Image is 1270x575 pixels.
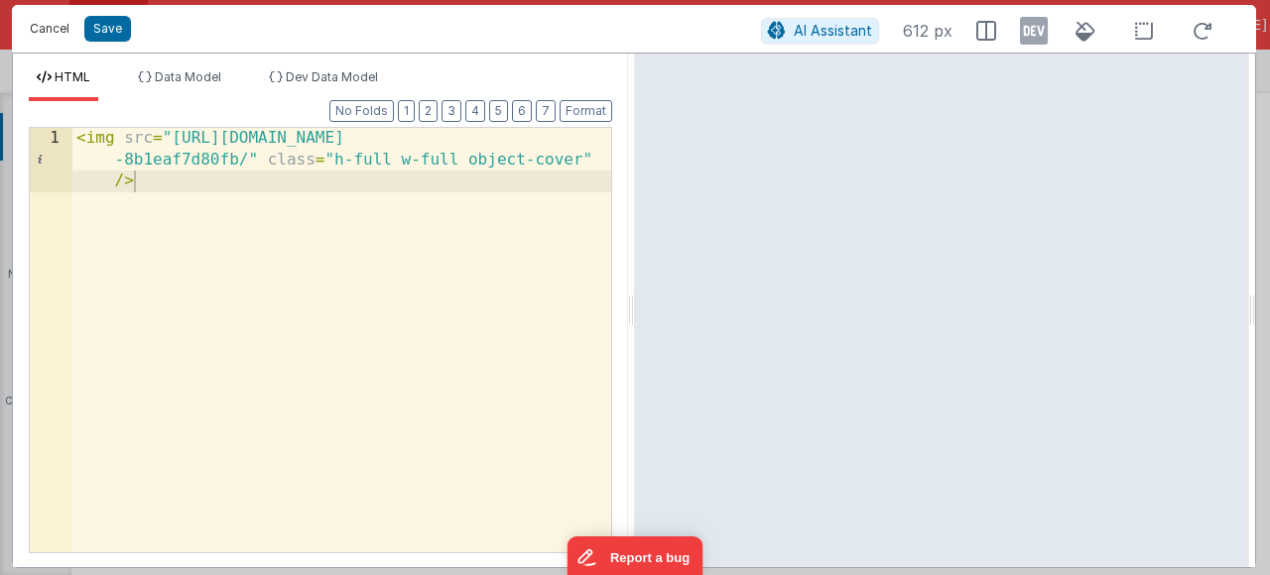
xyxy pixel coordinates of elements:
[419,100,438,122] button: 2
[794,22,872,39] span: AI Assistant
[329,100,394,122] button: No Folds
[903,19,952,43] span: 612 px
[84,16,131,42] button: Save
[442,100,461,122] button: 3
[512,100,532,122] button: 6
[55,69,90,84] span: HTML
[155,69,221,84] span: Data Model
[489,100,508,122] button: 5
[398,100,415,122] button: 1
[465,100,485,122] button: 4
[560,100,612,122] button: Format
[761,18,879,44] button: AI Assistant
[536,100,556,122] button: 7
[30,128,72,192] div: 1
[20,15,79,43] button: Cancel
[286,69,378,84] span: Dev Data Model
